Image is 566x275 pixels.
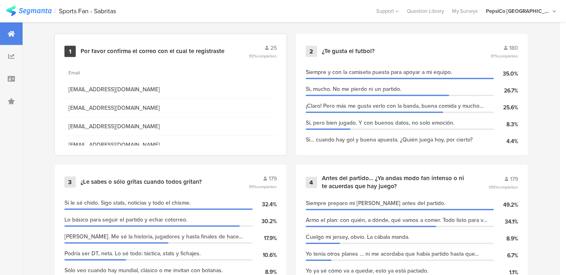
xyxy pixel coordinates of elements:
[59,7,116,15] div: Sports Fan - Sabritas
[306,267,428,275] span: Yo ya sé cómo va a quedar, esto ya está pactado.
[491,53,518,59] span: 97%
[68,85,273,94] span: [EMAIL_ADDRESS][DOMAIN_NAME]
[494,201,518,209] div: 49.2%
[494,120,518,129] div: 8.3%
[509,44,518,52] span: 180
[306,85,401,93] span: Si, mucho. No me pierdo ni un partido.
[486,7,550,15] div: PepsiCo [GEOGRAPHIC_DATA]
[498,184,518,190] span: completion
[306,119,454,127] span: Sí, pero bien jugado. Y con buenos datos, no solo emoción.
[253,200,277,209] div: 32.4%
[494,70,518,78] div: 35.0%
[64,46,76,57] div: 1
[269,174,277,183] span: 179
[494,218,518,226] div: 34.1%
[494,251,518,260] div: 6.7%
[306,199,445,207] span: Siempre preparo mi [PERSON_NAME] antes del partido.
[322,47,375,55] div: ¿Te gusta el futbol?
[510,175,518,183] span: 179
[64,266,223,275] span: Sólo veo cuando hay mundial, clásico o me invitan con botanas.
[64,199,191,207] span: Sí le sé chido. Sigo stats, noticias y todo el chisme.
[64,249,201,258] span: Podría ser DT, neta. Lo sé todo: táctica, stats y fichajes.
[306,250,490,258] span: Yo tenía otros planes … ni me acordaba que había partido hasta que alguien lo dijo.
[249,184,277,190] span: 99%
[68,122,273,131] span: [EMAIL_ADDRESS][DOMAIN_NAME]
[270,44,277,52] span: 25
[489,184,518,190] span: 100%
[64,232,249,241] span: [PERSON_NAME]. Me sé la historia, jugadores y hasta finales de hace años.
[403,7,448,15] a: Question Library
[306,135,473,144] span: Sí… cuando hay gol y buena apuesta. ¿Quién juega hoy, por cierto?
[64,176,76,188] div: 3
[306,177,317,188] div: 4
[306,68,452,76] span: Siempre y con la camiseta puesta para apoyar a mi equipo.
[68,69,273,76] section: Email
[81,47,224,55] div: Por favor confirma el correo con el cual te registraste
[306,233,409,241] span: Cuelgo mi jersey, obvio. La cábala manda.
[253,251,277,259] div: 10.6%
[376,5,399,17] div: Support
[257,184,277,190] span: completion
[6,6,52,16] img: segmanta logo
[253,234,277,242] div: 17.9%
[55,6,56,16] div: |
[81,178,202,186] div: ¿Le sabes o sólo gritas cuando todos gritan?
[306,216,490,224] span: Armo el plan: con quién, a dónde, qué vamos a comer. Todo listo para ver el juego.
[494,234,518,243] div: 8.9%
[68,141,273,149] span: [EMAIL_ADDRESS][DOMAIN_NAME]
[249,53,277,59] span: 93%
[253,217,277,226] div: 30.2%
[64,215,187,224] span: Lo básico para seguir el partido y echar cotorreo.
[448,7,482,15] a: My Surveys
[494,137,518,146] div: 4.4%
[306,102,490,110] span: ¡Claro! Pero más me gusta verlo con la banda, buena comida y mucho ambiente.
[68,104,273,112] span: [EMAIL_ADDRESS][DOMAIN_NAME]
[257,53,277,59] span: completion
[498,53,518,59] span: completion
[322,174,469,190] div: Antes del partido… ¿Ya andas modo fan intenso o ni te acuerdas que hay juego?
[494,103,518,112] div: 25.6%
[306,46,317,57] div: 2
[494,86,518,95] div: 26.7%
